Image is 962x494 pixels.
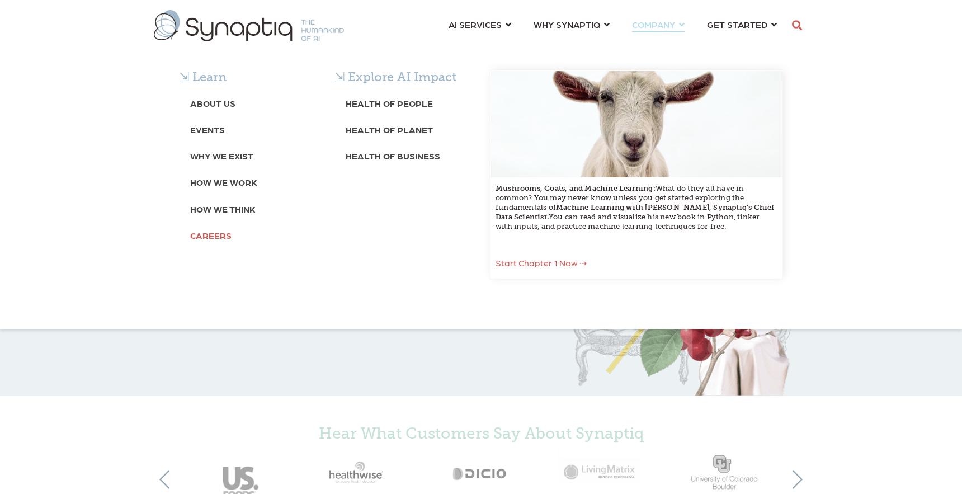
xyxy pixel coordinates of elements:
span: GET STARTED [707,17,767,32]
span: COMPANY [632,17,675,32]
a: GET STARTED [707,14,777,35]
iframe: Embedded CTA [159,328,277,357]
a: COMPANY [632,14,685,35]
a: AI SERVICES [449,14,511,35]
img: synaptiq logo-1 [154,10,344,41]
img: Living Matrix [541,448,662,494]
span: AI SERVICES [449,17,502,32]
h4: Hear What Customers Say About Synaptiq [179,424,783,443]
span: WHY SYNAPTIQ [534,17,600,32]
button: Next [784,470,803,489]
nav: menu [437,6,788,46]
button: Previous [159,470,178,489]
iframe: Embedded CTA [299,328,445,357]
a: WHY SYNAPTIQ [534,14,610,35]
